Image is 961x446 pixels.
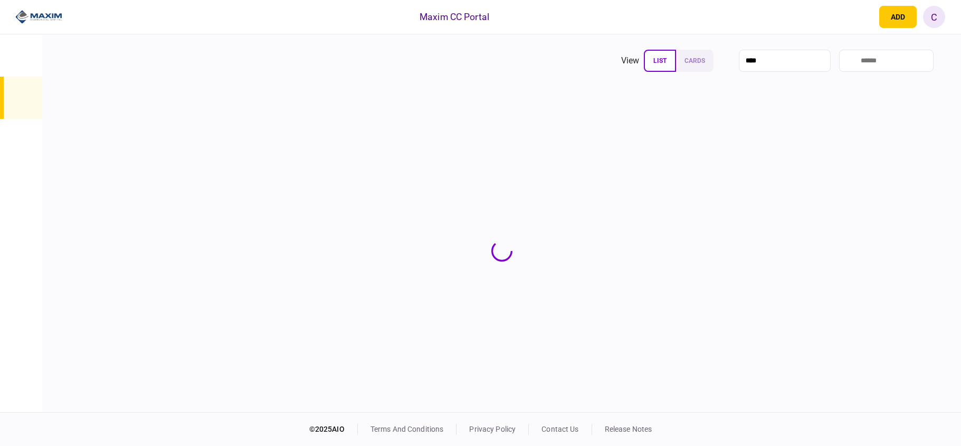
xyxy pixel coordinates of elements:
div: view [621,54,640,67]
button: cards [676,50,713,72]
button: list [644,50,676,72]
img: client company logo [15,9,62,25]
a: contact us [541,425,578,433]
button: open adding identity options [879,6,917,28]
button: C [923,6,945,28]
button: open notifications list [851,6,873,28]
span: cards [684,57,705,64]
a: release notes [605,425,652,433]
a: privacy policy [469,425,516,433]
a: terms and conditions [370,425,444,433]
div: Maxim CC Portal [420,10,489,24]
div: © 2025 AIO [309,424,358,435]
span: list [653,57,667,64]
